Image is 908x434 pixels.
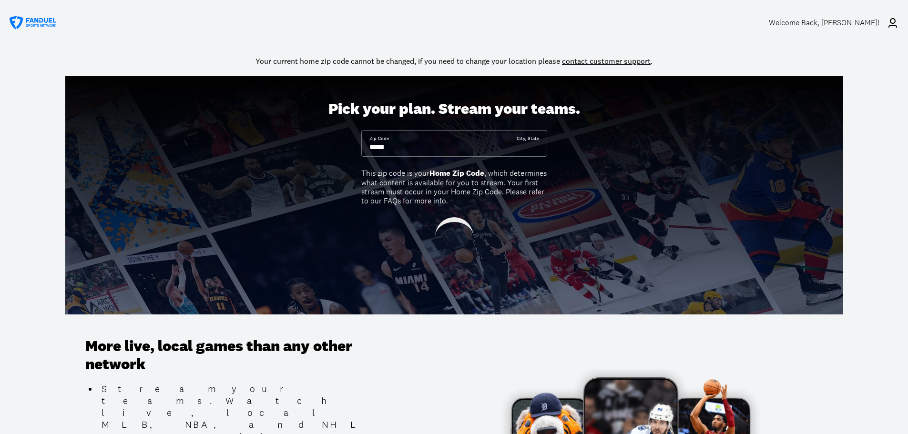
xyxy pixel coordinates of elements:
[369,135,389,142] div: Zip Code
[562,56,651,66] a: contact customer support
[361,169,547,205] div: This zip code is your , which determines what content is available for you to stream. Your first ...
[85,337,395,374] h3: More live, local games than any other network
[517,135,539,142] div: City, State
[328,100,580,118] div: Pick your plan. Stream your teams.
[255,55,653,67] div: Your current home zip code cannot be changed, if you need to change your location please .
[769,18,879,27] div: Welcome Back , [PERSON_NAME]!
[429,168,484,178] b: Home Zip Code
[769,10,898,36] a: Welcome Back, [PERSON_NAME]!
